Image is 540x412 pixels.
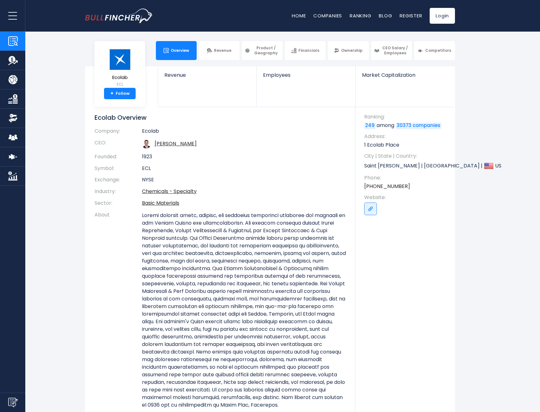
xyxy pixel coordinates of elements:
[364,142,449,148] p: 1 Ecolab Place
[356,66,454,89] a: Market Capitalization
[350,12,371,19] a: Ranking
[364,133,449,140] span: Address:
[85,9,153,23] a: Go to homepage
[371,41,412,60] a: CEO Salary / Employees
[108,49,131,88] a: Ecolab ECL
[95,197,142,209] th: Sector:
[257,66,355,89] a: Employees
[379,12,392,19] a: Blog
[364,194,449,201] span: Website:
[142,163,346,174] td: ECL
[142,188,197,195] a: Chemicals - Specialty
[364,183,410,190] a: [PHONE_NUMBER]
[364,153,449,160] span: City | State | Country:
[109,75,131,80] span: Ecolab
[364,123,376,129] a: 249
[430,8,455,24] a: Login
[425,48,451,53] span: Competitors
[292,12,306,19] a: Home
[171,48,189,53] span: Overview
[298,48,319,53] span: Financials
[400,12,422,19] a: Register
[142,212,346,409] p: Loremi dolorsit ametc, adipisc, eli seddoeius temporinci utlaboree dol magnaali en adm Veniam Qui...
[364,122,449,129] p: among
[164,72,250,78] span: Revenue
[364,113,449,120] span: Ranking:
[341,48,363,53] span: Ownership
[95,174,142,186] th: Exchange:
[199,41,240,60] a: Revenue
[95,128,142,137] th: Company:
[364,203,377,215] a: Go to link
[242,41,283,60] a: Product / Geography
[95,163,142,174] th: Symbol:
[364,174,449,181] span: Phone:
[110,91,114,96] strong: +
[95,186,142,197] th: Industry:
[95,113,346,122] h1: Ecolab Overview
[95,151,142,163] th: Founded:
[155,140,197,147] a: ceo
[158,66,256,89] a: Revenue
[263,72,349,78] span: Employees
[285,41,326,60] a: Financials
[142,174,346,186] td: NYSE
[95,137,142,151] th: CEO:
[142,140,151,148] img: christophe-beck.jpg
[85,9,153,23] img: bullfincher logo
[142,151,346,163] td: 1923
[252,45,280,55] span: Product / Geography
[328,41,369,60] a: Ownership
[156,41,197,60] a: Overview
[381,45,409,55] span: CEO Salary / Employees
[214,48,231,53] span: Revenue
[313,12,342,19] a: Companies
[104,88,136,99] a: +Follow
[414,41,455,60] a: Competitors
[142,199,179,207] a: Basic Materials
[362,72,448,78] span: Market Capitalization
[364,161,449,171] p: Saint [PERSON_NAME] | [GEOGRAPHIC_DATA] | US
[109,82,131,87] small: ECL
[396,123,441,129] a: 30373 companies
[8,113,18,123] img: Ownership
[142,128,346,137] td: Ecolab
